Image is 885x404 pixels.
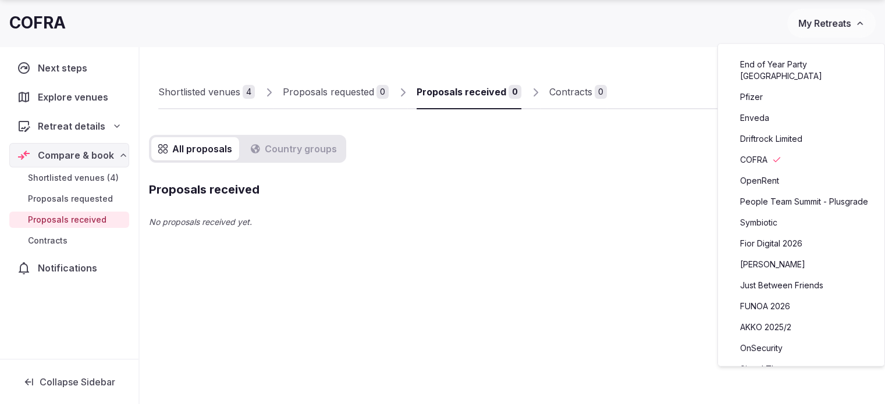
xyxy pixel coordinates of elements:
a: OpenRent [730,171,873,190]
a: Shortlisted venues4 [158,76,255,109]
span: Contracts [28,235,67,246]
a: Proposals received [9,212,129,228]
div: 0 [595,85,607,99]
a: Enveda [730,109,873,127]
a: Proposals received0 [417,76,521,109]
span: Compare & book [38,148,114,162]
a: AKKO 2025/2 [730,318,873,337]
a: Next steps [9,56,129,80]
div: 4 [243,85,255,99]
span: Retreat details [38,119,105,133]
a: Proposals requested [9,191,129,207]
a: Explore venues [9,85,129,109]
button: Collapse Sidebar [9,369,129,395]
a: Fior Digital 2026 [730,234,873,253]
span: Notifications [38,261,102,275]
p: No proposals received yet. [149,216,876,228]
span: Collapse Sidebar [40,376,115,388]
span: Explore venues [38,90,113,104]
a: OnSecurity [730,339,873,357]
h2: Proposals received [149,181,260,198]
span: My Retreats [798,17,851,29]
a: Proposals requested0 [283,76,389,109]
a: Contracts0 [549,76,607,109]
span: Next steps [38,61,92,75]
div: Proposals requested [283,85,374,99]
a: Pfizer [730,88,873,106]
div: 0 [509,85,521,99]
a: Shortlisted venues (4) [9,170,129,186]
a: FUNOA 2026 [730,297,873,316]
span: Proposals received [28,214,106,226]
div: Shortlisted venues [158,85,240,99]
a: [PERSON_NAME] [730,255,873,274]
span: Proposals requested [28,193,113,205]
button: Country groups [244,137,344,160]
div: 0 [376,85,389,99]
h1: COFRA [9,12,66,34]
span: Shortlisted venues (4) [28,172,119,184]
a: Driftrock Limited [730,130,873,148]
a: COFRA [730,151,873,169]
a: Signal Theory [730,360,873,378]
a: Contracts [9,233,129,249]
div: Contracts [549,85,592,99]
a: Just Between Friends [730,276,873,295]
div: Proposals received [417,85,506,99]
a: People Team Summit - Plusgrade [730,192,873,211]
button: All proposals [151,137,239,160]
a: End of Year Party [GEOGRAPHIC_DATA] [730,55,873,85]
a: Notifications [9,256,129,280]
button: My Retreats [787,9,876,38]
a: Symbiotic [730,213,873,232]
